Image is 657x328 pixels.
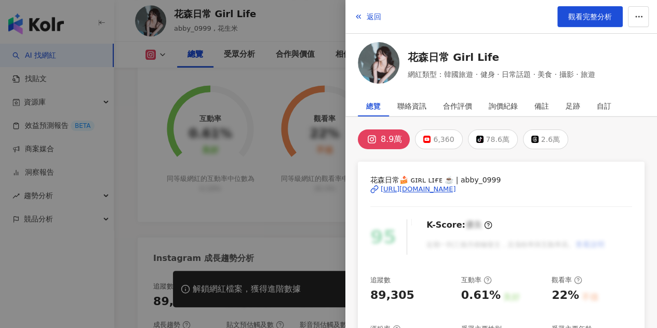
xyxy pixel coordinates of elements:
[426,219,492,231] div: K-Score :
[370,185,632,194] a: [URL][DOMAIN_NAME]
[354,6,382,27] button: 返回
[370,275,391,285] div: 追蹤數
[568,12,612,21] span: 觀看完整分析
[566,96,580,116] div: 足跡
[397,96,426,116] div: 聯絡資訊
[381,185,456,194] div: [URL][DOMAIN_NAME]
[552,275,582,285] div: 觀看率
[541,132,560,147] div: 2.6萬
[408,50,595,64] a: 花森日常 Girl Life
[552,287,579,304] div: 22%
[366,96,381,116] div: 總覽
[461,275,492,285] div: 互動率
[370,174,632,186] span: 花森日常🍰 ɢɪʀʟ ʟɪғᴇ ☕️ | abby_0999
[408,69,595,80] span: 網紅類型：韓國旅遊 · 健身 · 日常話題 · 美食 · 攝影 · 旅遊
[557,6,623,27] a: 觀看完整分析
[461,287,501,304] div: 0.61%
[358,42,399,87] a: KOL Avatar
[486,132,509,147] div: 78.6萬
[468,129,518,149] button: 78.6萬
[523,129,568,149] button: 2.6萬
[534,96,549,116] div: 備註
[367,12,381,21] span: 返回
[370,287,414,304] div: 89,305
[489,96,518,116] div: 詢價紀錄
[443,96,472,116] div: 合作評價
[358,129,410,149] button: 8.9萬
[415,129,462,149] button: 6,360
[358,42,399,84] img: KOL Avatar
[597,96,611,116] div: 自訂
[381,132,402,147] div: 8.9萬
[433,132,454,147] div: 6,360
